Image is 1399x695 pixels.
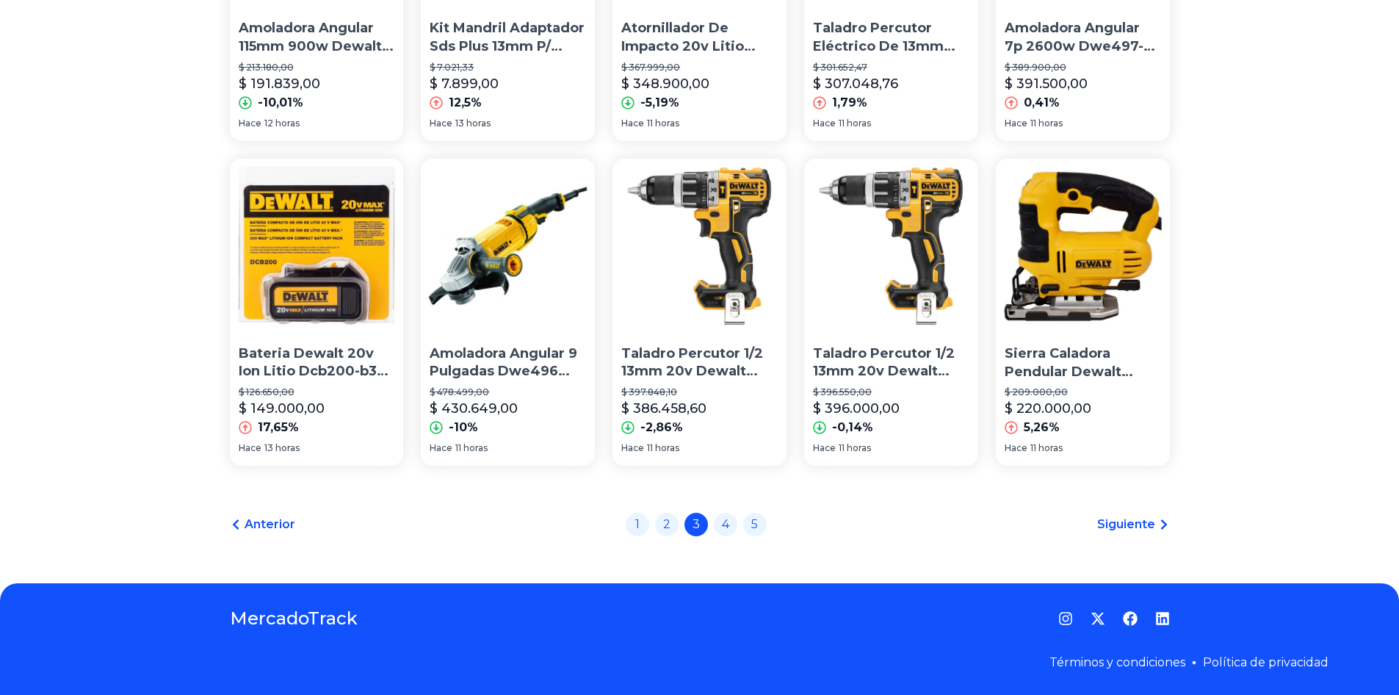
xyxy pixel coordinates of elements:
[621,442,644,454] span: Hace
[239,386,395,398] p: $ 126.650,00
[640,94,679,112] p: -5,19%
[813,442,836,454] span: Hace
[1030,118,1063,129] span: 11 horas
[421,159,595,333] img: Amoladora Angular 9 Pulgadas Dwe496 Dewalt Dwe496-ar Color Amarillo
[621,398,706,419] p: $ 386.458,60
[813,398,900,419] p: $ 396.000,00
[430,19,586,56] p: Kit Mandril Adaptador Sds Plus 13mm P/ Bosch [PERSON_NAME]
[239,345,395,381] p: Bateria Dewalt 20v Ion Litio Dcb200-b3 3ah Premium
[245,516,295,533] span: Anterior
[996,159,1170,333] img: Sierra Caladora Pendular Dewalt Dwe300 650 W 6 Velocidades
[430,442,452,454] span: Hace
[239,398,325,419] p: $ 149.000,00
[1091,611,1105,626] a: Twitter
[239,118,261,129] span: Hace
[839,442,871,454] span: 11 horas
[813,345,969,381] p: Taladro Percutor 1/2 13mm 20v Dewalt Dcd796b Color Amarillo
[421,159,595,466] a: Amoladora Angular 9 Pulgadas Dwe496 Dewalt Dwe496-ar Color AmarilloAmoladora Angular 9 Pulgadas D...
[612,159,787,333] img: Taladro Percutor 1/2 13mm 20v Dewalt Dcd796b Color Amarillo
[621,62,778,73] p: $ 367.999,00
[813,73,898,94] p: $ 307.048,76
[839,118,871,129] span: 11 horas
[1049,655,1185,669] a: Términos y condiciones
[813,118,836,129] span: Hace
[647,442,679,454] span: 11 horas
[230,159,404,333] img: Bateria Dewalt 20v Ion Litio Dcb200-b3 3ah Premium
[1005,398,1091,419] p: $ 220.000,00
[1123,611,1138,626] a: Facebook
[626,513,649,536] a: 1
[264,118,300,129] span: 12 horas
[621,73,709,94] p: $ 348.900,00
[1005,73,1088,94] p: $ 391.500,00
[230,516,295,533] a: Anterior
[449,419,478,436] p: -10%
[1005,386,1161,398] p: $ 209.000,00
[1097,516,1170,533] a: Siguiente
[239,73,320,94] p: $ 191.839,00
[239,442,261,454] span: Hace
[239,19,395,56] p: Amoladora Angular 115mm 900w Dewalt Dwe412 Dewalt Dwe4120-ar Color Amarillo Frecuencia 50 Hz
[1005,19,1161,56] p: Amoladora Angular 7p 2600w Dwe497-ar Dewalt Dwe497-ar
[264,442,300,454] span: 13 horas
[832,94,867,112] p: 1,79%
[258,419,299,436] p: 17,65%
[430,73,499,94] p: $ 7.899,00
[455,442,488,454] span: 11 horas
[655,513,679,536] a: 2
[804,159,978,466] a: Taladro Percutor 1/2 13mm 20v Dewalt Dcd796b Color AmarilloTaladro Percutor 1/2 13mm 20v Dewalt D...
[621,19,778,56] p: Atornillador De Impacto 20v Litio Dewalt Dcf887b Sin Bateria Color Amarillo Frecuencia 0
[430,386,586,398] p: $ 478.499,00
[714,513,737,536] a: 4
[1058,611,1073,626] a: Instagram
[813,62,969,73] p: $ 301.652,47
[640,419,683,436] p: -2,86%
[1155,611,1170,626] a: LinkedIn
[1024,419,1060,436] p: 5,26%
[804,159,978,333] img: Taladro Percutor 1/2 13mm 20v Dewalt Dcd796b Color Amarillo
[1024,94,1060,112] p: 0,41%
[1005,118,1027,129] span: Hace
[239,62,395,73] p: $ 213.180,00
[621,118,644,129] span: Hace
[743,513,767,536] a: 5
[430,62,586,73] p: $ 7.021,33
[813,19,969,56] p: Taladro Percutor Eléctrico De 13mm Dewalt Dw505 800w 220v Color Amarillo Frecuencia 50 Hz
[430,398,518,419] p: $ 430.649,00
[1203,655,1328,669] a: Política de privacidad
[430,118,452,129] span: Hace
[258,94,303,112] p: -10,01%
[621,386,778,398] p: $ 397.848,10
[996,159,1170,466] a: Sierra Caladora Pendular Dewalt Dwe300 650 W 6 VelocidadesSierra Caladora Pendular Dewalt Dwe300 ...
[621,345,778,381] p: Taladro Percutor 1/2 13mm 20v Dewalt Dcd796b Color Amarillo
[1005,442,1027,454] span: Hace
[612,159,787,466] a: Taladro Percutor 1/2 13mm 20v Dewalt Dcd796b Color AmarilloTaladro Percutor 1/2 13mm 20v Dewalt D...
[1005,345,1161,381] p: Sierra Caladora Pendular Dewalt Dwe300 650 W 6 Velocidades
[230,607,358,630] a: MercadoTrack
[832,419,873,436] p: -0,14%
[647,118,679,129] span: 11 horas
[1005,62,1161,73] p: $ 389.900,00
[430,345,586,381] p: Amoladora Angular 9 Pulgadas Dwe496 Dewalt Dwe496-ar Color Amarillo
[1097,516,1155,533] span: Siguiente
[813,386,969,398] p: $ 396.550,00
[449,94,482,112] p: 12,5%
[230,159,404,466] a: Bateria Dewalt 20v Ion Litio Dcb200-b3 3ah PremiumBateria Dewalt 20v Ion Litio Dcb200-b3 3ah Prem...
[455,118,491,129] span: 13 horas
[1030,442,1063,454] span: 11 horas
